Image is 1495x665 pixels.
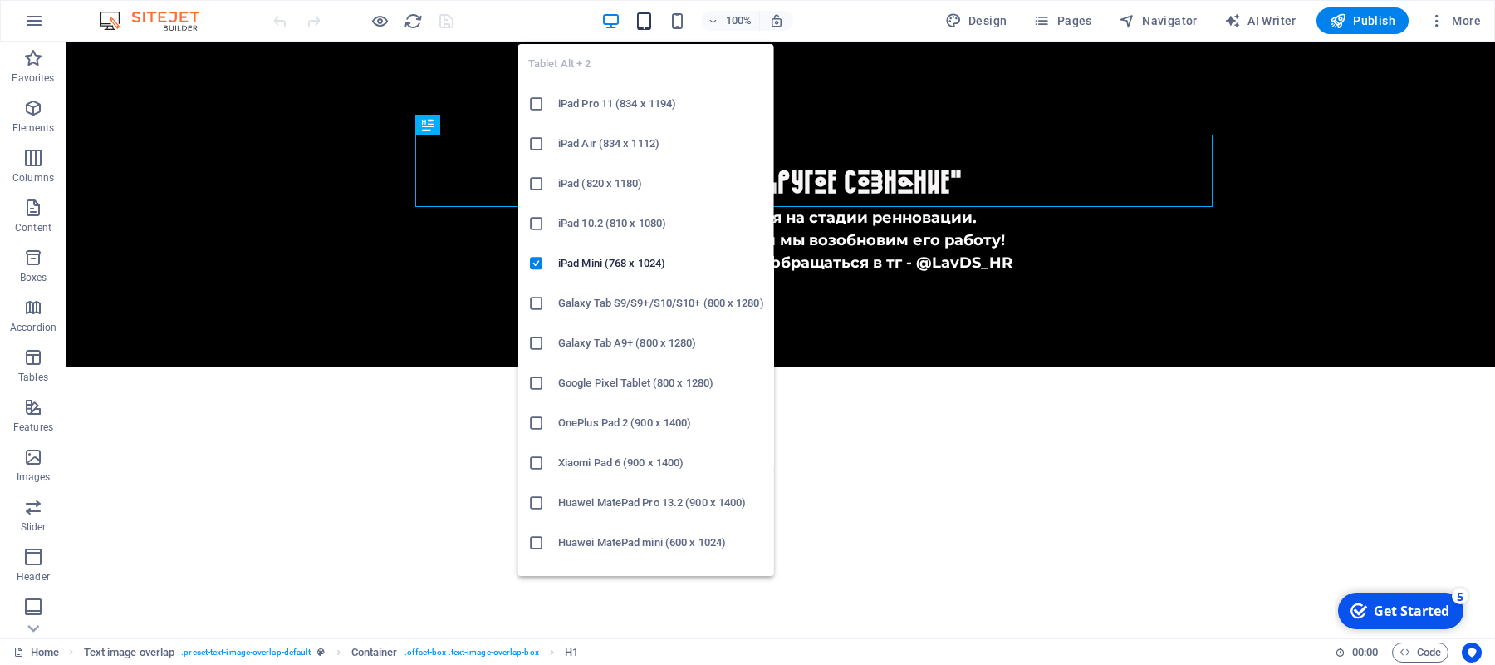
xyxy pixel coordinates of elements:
[558,174,764,194] h6: iPad (820 x 1180)
[558,533,764,553] h6: Huawei MatePad mini (600 x 1024)
[558,333,764,353] h6: Galaxy Tab A9+ (800 x 1280)
[939,7,1014,34] div: Design (Ctrl+Alt+Y)
[1429,12,1481,29] span: More
[558,214,764,234] h6: iPad 10.2 (810 x 1080)
[20,271,47,284] p: Boxes
[1335,643,1379,663] h6: Session time
[1364,646,1366,658] span: :
[1224,12,1296,29] span: AI Writer
[349,93,1146,165] div: ​
[404,643,539,663] span: . offset-box .text-image-overlap-box
[1033,12,1091,29] span: Pages
[1027,7,1098,34] button: Pages
[13,643,59,663] a: Click to cancel selection. Double-click to open Pages
[558,134,764,154] h6: iPad Air (834 x 1112)
[3,7,129,43] div: Get Started 5 items remaining, 0% complete
[181,643,311,663] span: . preset-text-image-overlap-default
[1422,7,1488,34] button: More
[945,12,1007,29] span: Design
[10,321,56,334] p: Accordion
[769,13,784,28] i: On resize automatically adjust zoom level to fit chosen device.
[1352,643,1378,663] span: 00 00
[317,648,325,657] i: This element is a customizable preset
[12,71,54,85] p: Favorites
[1112,7,1204,34] button: Navigator
[558,493,764,513] h6: Huawei MatePad Pro 13.2 (900 x 1400)
[39,16,115,34] div: Get Started
[939,7,1014,34] button: Design
[12,171,54,185] p: Columns
[1316,7,1409,34] button: Publish
[558,453,764,473] h6: Xiaomi Pad 6 (900 x 1400)
[558,94,764,114] h6: iPad Pro 11 (834 x 1194)
[17,570,50,584] p: Header
[1119,12,1198,29] span: Navigator
[84,643,175,663] span: Click to select. Double-click to edit
[1392,643,1448,663] button: Code
[370,11,390,31] button: Click here to leave preview mode and continue editing
[558,293,764,313] h6: Galaxy Tab S9/S9+/S10/S10+ (800 x 1280)
[1462,643,1482,663] button: Usercentrics
[21,520,47,534] p: Slider
[12,121,55,135] p: Elements
[84,643,579,663] nav: breadcrumb
[351,643,398,663] span: Click to select. Double-click to edit
[13,421,53,434] p: Features
[18,371,48,384] p: Tables
[17,470,51,484] p: Images
[701,11,760,31] button: 100%
[404,12,423,31] i: Reload page
[558,413,764,433] h6: OnePlus Pad 2 (900 x 1400)
[565,643,578,663] span: Click to select. Double-click to edit
[726,11,752,31] h6: 100%
[15,221,51,234] p: Content
[1399,643,1441,663] span: Code
[1218,7,1303,34] button: AI Writer
[403,11,423,31] button: reload
[96,11,220,31] img: Editor Logo
[558,373,764,393] h6: Google Pixel Tablet (800 x 1280)
[558,254,764,273] h6: iPad Mini (768 x 1024)
[117,2,134,18] div: 5
[1330,12,1395,29] span: Publish
[558,573,764,593] h6: Fire HD 10 (800 x 1280)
